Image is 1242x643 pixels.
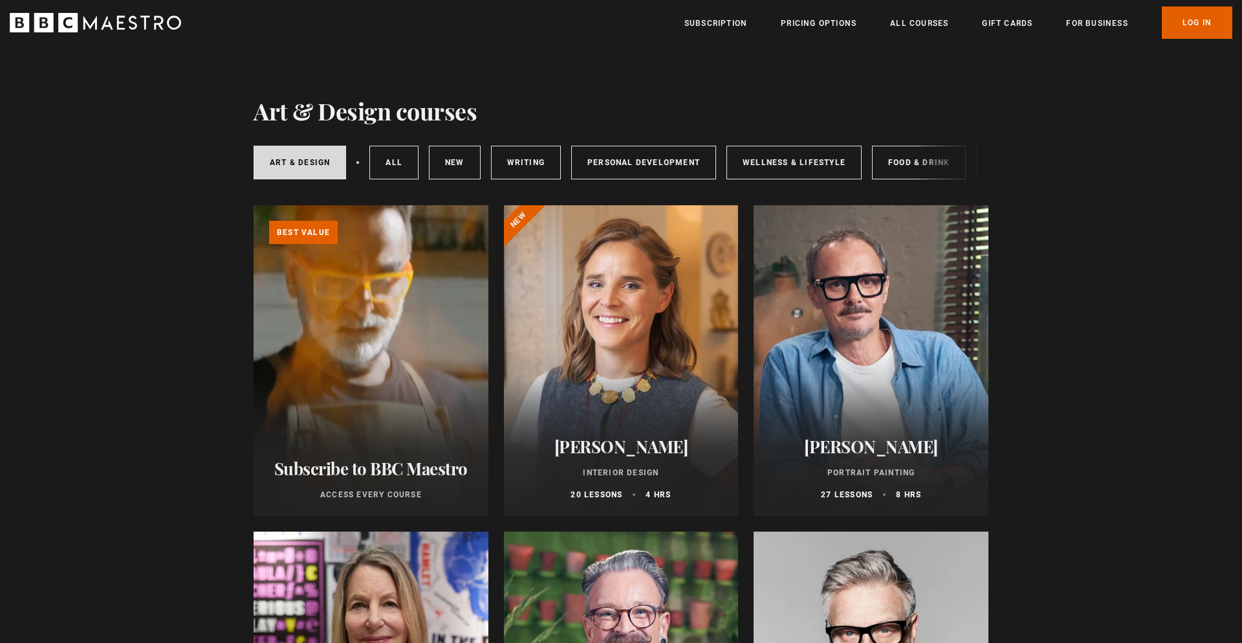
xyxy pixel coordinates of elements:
a: Art & Design [254,146,346,179]
a: Gift Cards [982,17,1032,30]
a: All [369,146,419,179]
a: Writing [491,146,561,179]
p: 4 hrs [646,489,671,501]
a: Personal Development [571,146,716,179]
h1: Art & Design courses [254,97,477,124]
a: [PERSON_NAME] Portrait Painting 27 lessons 8 hrs [754,205,988,516]
a: [PERSON_NAME] Interior Design 20 lessons 4 hrs New [504,205,739,516]
a: Log In [1162,6,1232,39]
a: Food & Drink [872,146,966,179]
p: 27 lessons [821,489,873,501]
a: Subscription [684,17,747,30]
h2: [PERSON_NAME] [769,436,973,457]
p: Portrait Painting [769,467,973,479]
a: For business [1066,17,1128,30]
p: Interior Design [519,467,723,479]
nav: Primary [684,6,1232,39]
a: All Courses [890,17,948,30]
a: New [429,146,481,179]
p: 20 lessons [571,489,622,501]
a: Wellness & Lifestyle [726,146,862,179]
p: 8 hrs [896,489,921,501]
a: Pricing Options [781,17,856,30]
h2: [PERSON_NAME] [519,436,723,457]
p: Best value [269,221,338,244]
svg: BBC Maestro [10,13,181,32]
